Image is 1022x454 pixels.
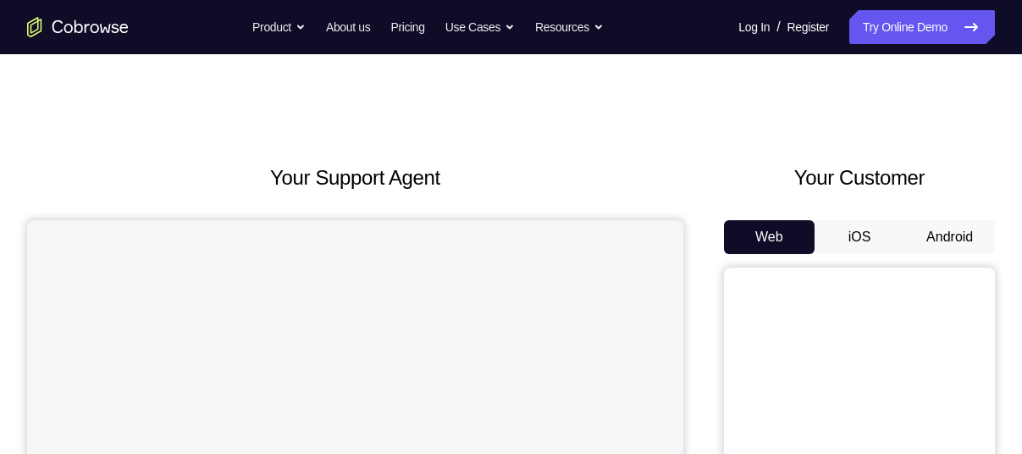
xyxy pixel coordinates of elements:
[724,163,995,193] h2: Your Customer
[724,220,815,254] button: Web
[849,10,995,44] a: Try Online Demo
[445,10,515,44] button: Use Cases
[535,10,604,44] button: Resources
[904,220,995,254] button: Android
[326,10,370,44] a: About us
[738,10,770,44] a: Log In
[27,163,683,193] h2: Your Support Agent
[27,17,129,37] a: Go to the home page
[776,17,780,37] span: /
[252,10,306,44] button: Product
[787,10,829,44] a: Register
[815,220,905,254] button: iOS
[390,10,424,44] a: Pricing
